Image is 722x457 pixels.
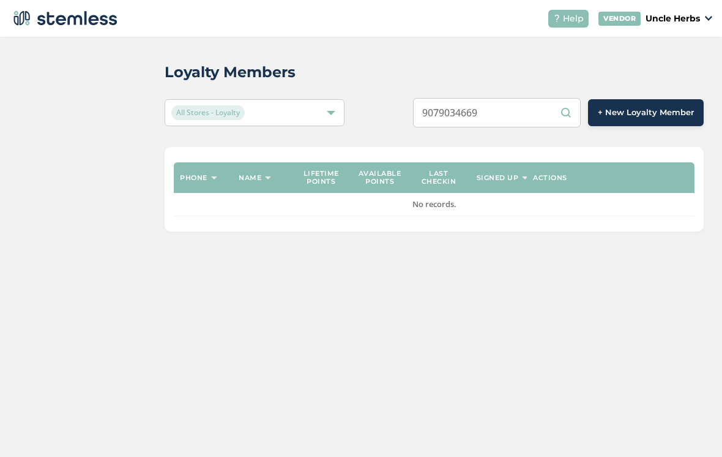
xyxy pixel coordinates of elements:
[415,170,462,186] label: Last checkin
[297,170,344,186] label: Lifetime points
[180,174,207,182] label: Phone
[563,12,584,25] span: Help
[413,98,581,127] input: Search
[705,16,712,21] img: icon_down-arrow-small-66adaf34.svg
[598,107,694,119] span: + New Loyalty Member
[239,174,261,182] label: Name
[211,176,217,179] img: icon-sort-1e1d7615.svg
[527,162,694,193] th: Actions
[477,174,519,182] label: Signed up
[588,99,704,126] button: + New Loyalty Member
[10,6,117,31] img: logo-dark-0685b13c.svg
[265,176,271,179] img: icon-sort-1e1d7615.svg
[171,105,245,120] span: All Stores - Loyalty
[553,15,560,22] img: icon-help-white-03924b79.svg
[598,12,641,26] div: VENDOR
[357,170,403,186] label: Available points
[646,12,700,25] p: Uncle Herbs
[412,198,456,210] span: No records.
[165,61,296,83] h2: Loyalty Members
[661,398,722,457] iframe: Chat Widget
[522,176,528,179] img: icon-sort-1e1d7615.svg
